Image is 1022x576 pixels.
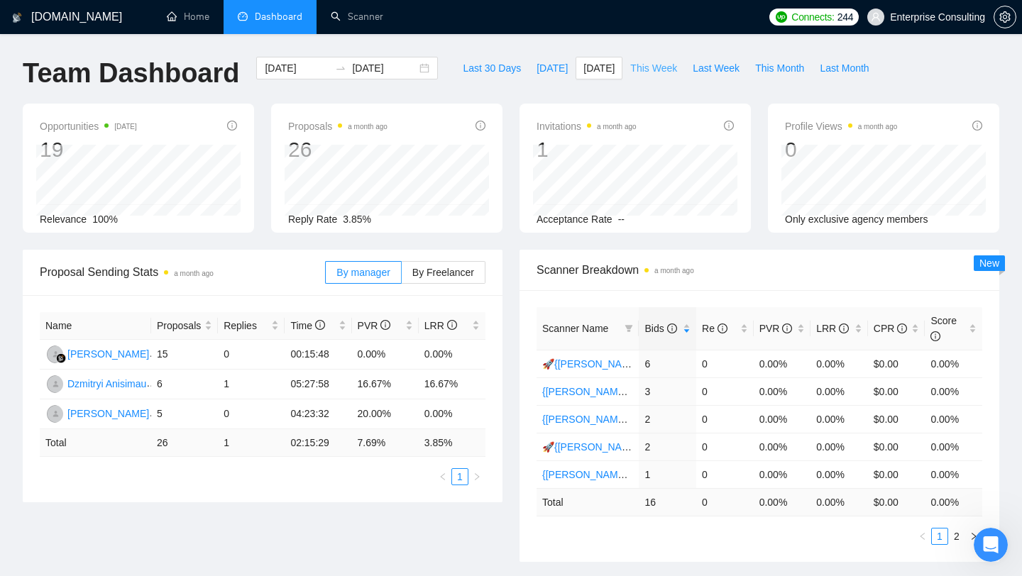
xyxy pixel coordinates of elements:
td: 2 [639,405,696,433]
img: logo [12,6,22,29]
td: 16 [639,488,696,516]
td: 0 [696,460,754,488]
span: left [918,532,927,541]
td: $ 0.00 [868,488,925,516]
td: 00:15:48 [285,340,351,370]
td: 0.00 % [754,488,811,516]
span: Last Week [693,60,740,76]
button: left [434,468,451,485]
button: setting [994,6,1016,28]
td: 6 [151,370,218,399]
span: right [969,532,978,541]
div: 0 [785,136,897,163]
button: Last Month [812,57,877,79]
span: Acceptance Rate [537,214,612,225]
li: Previous Page [914,528,931,545]
td: 0.00% [925,350,982,377]
a: EB[PERSON_NAME] [45,407,149,419]
span: info-circle [315,320,325,330]
span: setting [994,11,1016,23]
span: Last Month [820,60,869,76]
td: 0.00% [811,460,868,488]
td: 16.67% [419,370,485,399]
span: Bids [644,323,676,334]
span: info-circle [839,323,849,333]
button: [DATE] [576,57,622,79]
td: 04:23:32 [285,399,351,429]
span: CPR [874,323,907,334]
img: upwork-logo.png [776,11,787,23]
li: Previous Page [434,468,451,485]
span: This Week [630,60,677,76]
td: 0 [696,488,754,516]
span: Proposals [288,118,388,135]
td: 7.69 % [352,429,419,457]
button: right [965,528,982,545]
button: This Month [747,57,812,79]
span: info-circle [972,121,982,131]
span: right [473,472,481,481]
td: 0.00% [754,433,811,460]
span: Connects: [791,9,834,25]
div: 19 [40,136,137,163]
a: 1 [932,528,947,544]
span: LRR [816,323,849,334]
a: 🚀{[PERSON_NAME]} Main | python | django | AI (+less than 30 h) [542,441,837,453]
span: swap-right [335,62,346,74]
span: Re [702,323,727,334]
td: 05:27:58 [285,370,351,399]
th: Replies [218,312,285,340]
span: info-circle [447,320,457,330]
span: Proposal Sending Stats [40,263,325,281]
td: Total [40,429,151,457]
div: [PERSON_NAME] [67,346,149,362]
span: dashboard [238,11,248,21]
span: filter [625,324,633,333]
td: 0.00% [811,433,868,460]
span: Only exclusive agency members [785,214,928,225]
td: 0.00% [925,377,982,405]
td: 0.00% [811,405,868,433]
span: [DATE] [537,60,568,76]
button: [DATE] [529,57,576,79]
td: $0.00 [868,460,925,488]
td: $0.00 [868,377,925,405]
span: Time [290,320,324,331]
td: $0.00 [868,433,925,460]
span: [DATE] [583,60,615,76]
time: [DATE] [114,123,136,131]
img: D [47,375,65,393]
span: Opportunities [40,118,137,135]
time: a month ago [654,267,694,275]
td: 2 [639,433,696,460]
td: 0.00% [754,460,811,488]
a: setting [994,11,1016,23]
th: Proposals [151,312,218,340]
span: to [335,62,346,74]
span: user [871,12,881,22]
div: Dzmitryi Anisimau [67,376,146,392]
button: Last 30 Days [455,57,529,79]
time: a month ago [858,123,898,131]
td: 5 [151,399,218,429]
time: a month ago [174,270,214,277]
span: 100% [92,214,118,225]
time: a month ago [348,123,388,131]
td: 0.00% [811,350,868,377]
button: This Week [622,57,685,79]
time: a month ago [597,123,637,131]
span: LRR [424,320,457,331]
th: Name [40,312,151,340]
td: 0.00% [754,377,811,405]
td: 0.00% [419,340,485,370]
td: 0.00% [811,377,868,405]
span: Relevance [40,214,87,225]
a: {[PERSON_NAME]}React/Next.js/Node.js (Long-term, All Niches) [542,414,830,425]
span: info-circle [476,121,485,131]
button: left [914,528,931,545]
span: info-circle [718,323,727,333]
a: RH[PERSON_NAME] [45,348,149,359]
span: -- [618,214,625,225]
input: End date [352,60,417,76]
img: RH [47,345,65,363]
